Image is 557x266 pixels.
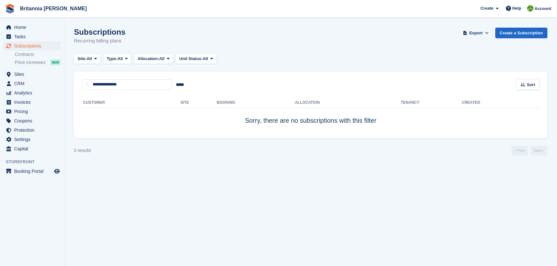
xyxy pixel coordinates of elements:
[87,56,92,62] span: All
[78,56,87,62] span: Site:
[14,144,53,153] span: Capital
[14,41,53,50] span: Subscriptions
[14,126,53,135] span: Protection
[245,117,377,124] span: Sorry, there are no subscriptions with this filter
[82,98,180,108] th: Customer
[74,54,101,64] button: Site: All
[469,30,482,36] span: Export
[14,107,53,116] span: Pricing
[3,98,61,107] a: menu
[3,116,61,125] a: menu
[510,146,549,155] nav: Page
[203,56,208,62] span: All
[15,59,61,66] a: Price increases NEW
[3,88,61,97] a: menu
[14,167,53,176] span: Booking Portal
[512,5,521,12] span: Help
[14,135,53,144] span: Settings
[527,82,535,88] span: Sort
[15,51,61,58] a: Contracts
[14,79,53,88] span: CRM
[180,98,217,108] th: Site
[3,23,61,32] a: menu
[176,54,216,64] button: Unit Status: All
[103,54,132,64] button: Type: All
[3,144,61,153] a: menu
[74,37,125,45] p: Recurring billing plans
[5,4,15,13] img: stora-icon-8386f47178a22dfd0bd8f6a31ec36ba5ce8667c1dd55bd0f319d3a0aa187defe.svg
[117,56,123,62] span: All
[3,32,61,41] a: menu
[50,59,61,66] div: NEW
[14,70,53,79] span: Sites
[3,167,61,176] a: menu
[3,41,61,50] a: menu
[53,167,61,175] a: Preview store
[217,98,295,108] th: Booking
[511,146,528,155] a: Previous
[107,56,118,62] span: Type:
[495,28,547,38] a: Create a Subscription
[462,98,540,108] th: Created
[14,23,53,32] span: Home
[138,56,159,62] span: Allocation:
[462,28,490,38] button: Export
[17,3,89,14] a: Britannia [PERSON_NAME]
[3,135,61,144] a: menu
[6,159,64,165] span: Storefront
[14,116,53,125] span: Coupons
[14,98,53,107] span: Invoices
[15,59,46,66] span: Price increases
[531,146,547,155] a: Next
[14,32,53,41] span: Tasks
[179,56,203,62] span: Unit Status:
[534,5,551,12] span: Account
[401,98,423,108] th: Tenancy
[74,28,125,36] h1: Subscriptions
[14,88,53,97] span: Analytics
[3,70,61,79] a: menu
[134,54,173,64] button: Allocation: All
[295,98,401,108] th: Allocation
[3,79,61,88] a: menu
[3,126,61,135] a: menu
[74,147,91,154] div: 0 results
[527,5,534,12] img: Wendy Thorp
[3,107,61,116] a: menu
[159,56,165,62] span: All
[480,5,493,12] span: Create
